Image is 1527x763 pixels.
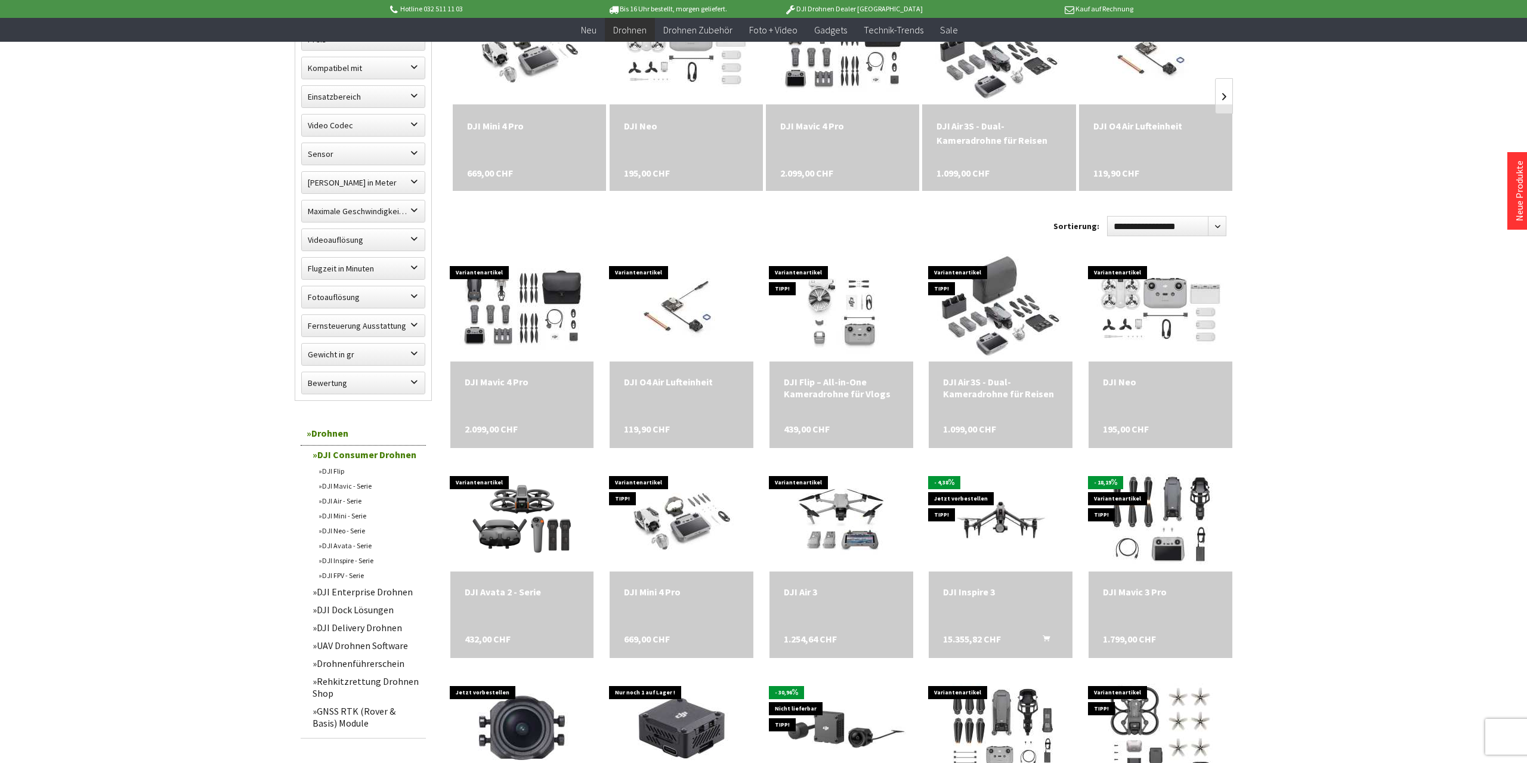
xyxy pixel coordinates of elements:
[302,315,425,336] label: Fernsteuerung Ausstattung
[932,18,966,42] a: Sale
[780,119,905,133] a: DJI Mavic 4 Pro 2.099,00 CHF
[573,18,605,42] a: Neu
[1103,376,1218,388] div: DJI Neo
[313,508,426,523] a: DJI Mini - Serie
[1053,217,1099,236] label: Sortierung:
[943,376,1058,400] div: DJI Air 3S - Dual-Kameradrohne für Reisen
[943,586,1058,598] div: DJI Inspire 3
[624,423,670,435] span: 119,90 CHF
[610,254,753,362] img: DJI O4 Air Lufteinheit
[784,376,899,400] div: DJI Flip – All-in-One Kameradrohne für Vlogs
[313,478,426,493] a: DJI Mavic - Serie
[302,143,425,165] label: Sensor
[465,586,580,598] div: DJI Avata 2 - Serie
[302,229,425,251] label: Videoauflösung
[468,464,576,572] img: DJI Avata 2 - Serie
[943,586,1058,598] a: DJI Inspire 3 15.355,82 CHF In den Warenkorb
[1103,376,1218,388] a: DJI Neo 195,00 CHF
[784,633,837,645] span: 1.254,64 CHF
[313,538,426,553] a: DJI Avata - Serie
[936,119,1061,147] div: DJI Air 3S - Dual-Kameradrohne für Reisen
[307,446,426,464] a: DJI Consumer Drohnen
[301,421,426,446] a: Drohnen
[302,57,425,79] label: Kompatibel mit
[605,18,655,42] a: Drohnen
[613,24,647,36] span: Drohnen
[307,702,426,732] a: GNSS RTK (Rover & Basis) Module
[1103,586,1218,598] div: DJI Mavic 3 Pro
[388,2,574,16] p: Hotline 032 511 11 03
[1103,633,1156,645] span: 1.799,00 CHF
[302,172,425,193] label: Maximale Flughöhe in Meter
[1103,423,1149,435] span: 195,00 CHF
[313,464,426,478] a: DJI Flip
[943,376,1058,400] a: DJI Air 3S - Dual-Kameradrohne für Reisen 1.099,00 CHF
[1103,586,1218,598] a: DJI Mavic 3 Pro 1.799,00 CHF
[465,423,518,435] span: 2.099,00 CHF
[769,254,913,362] img: DJI Flip – All-in-One Kameradrohne für Vlogs
[313,523,426,538] a: DJI Neo - Serie
[302,372,425,394] label: Bewertung
[784,423,830,435] span: 439,00 CHF
[814,24,847,36] span: Gadgets
[655,18,741,42] a: Drohnen Zubehör
[302,200,425,222] label: Maximale Geschwindigkeit in km/h
[1028,633,1057,648] button: In den Warenkorb
[465,633,511,645] span: 432,00 CHF
[1093,464,1228,572] img: DJI Mavic 3 Pro
[467,166,513,180] span: 669,00 CHF
[1093,166,1139,180] span: 119,90 CHF
[663,24,732,36] span: Drohnen Zubehör
[465,586,580,598] a: DJI Avata 2 - Serie 432,00 CHF
[302,286,425,308] label: Fotoauflösung
[1097,254,1224,362] img: DJI Neo
[1093,119,1218,133] div: DJI O4 Air Lufteinheit
[784,376,899,400] a: DJI Flip – All-in-One Kameradrohne für Vlogs 439,00 CHF
[1093,119,1218,133] a: DJI O4 Air Lufteinheit 119,90 CHF
[624,586,739,598] div: DJI Mini 4 Pro
[624,119,749,133] div: DJI Neo
[302,115,425,136] label: Video Codec
[465,376,580,388] div: DJI Mavic 4 Pro
[761,2,947,16] p: DJI Drohnen Dealer [GEOGRAPHIC_DATA]
[307,672,426,702] a: Rehkitzrettung Drohnen Shop
[581,24,596,36] span: Neu
[943,423,996,435] span: 1.099,00 CHF
[313,553,426,568] a: DJI Inspire - Serie
[624,376,739,388] div: DJI O4 Air Lufteinheit
[780,166,833,180] span: 2.099,00 CHF
[864,24,923,36] span: Technik-Trends
[1513,160,1525,221] a: Neue Produkte
[780,119,905,133] div: DJI Mavic 4 Pro
[787,464,895,572] img: DJI Air 3
[467,119,592,133] a: DJI Mini 4 Pro 669,00 CHF
[302,344,425,365] label: Gewicht in gr
[467,119,592,133] div: DJI Mini 4 Pro
[947,2,1133,16] p: Kauf auf Rechnung
[302,86,425,107] label: Einsatzbereich
[855,18,932,42] a: Technik-Trends
[307,619,426,637] a: DJI Delivery Drohnen
[929,477,1072,558] img: DJI Inspire 3
[307,637,426,654] a: UAV Drohnen Software
[936,119,1061,147] a: DJI Air 3S - Dual-Kameradrohne für Reisen 1.099,00 CHF
[624,119,749,133] a: DJI Neo 195,00 CHF
[937,254,1064,362] img: DJI Air 3S - Dual-Kameradrohne für Reisen
[806,18,855,42] a: Gadgets
[307,654,426,672] a: Drohnenführerschein
[749,24,797,36] span: Foto + Video
[741,18,806,42] a: Foto + Video
[784,586,899,598] div: DJI Air 3
[313,493,426,508] a: DJI Air - Serie
[940,24,958,36] span: Sale
[784,586,899,598] a: DJI Air 3 1.254,64 CHF
[624,376,739,388] a: DJI O4 Air Lufteinheit 119,90 CHF
[624,586,739,598] a: DJI Mini 4 Pro 669,00 CHF
[302,258,425,279] label: Flugzeit in Minuten
[624,633,670,645] span: 669,00 CHF
[313,568,426,583] a: DJI FPV - Serie
[624,166,670,180] span: 195,00 CHF
[307,601,426,619] a: DJI Dock Lösungen
[574,2,760,16] p: Bis 16 Uhr bestellt, morgen geliefert.
[465,376,580,388] a: DJI Mavic 4 Pro 2.099,00 CHF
